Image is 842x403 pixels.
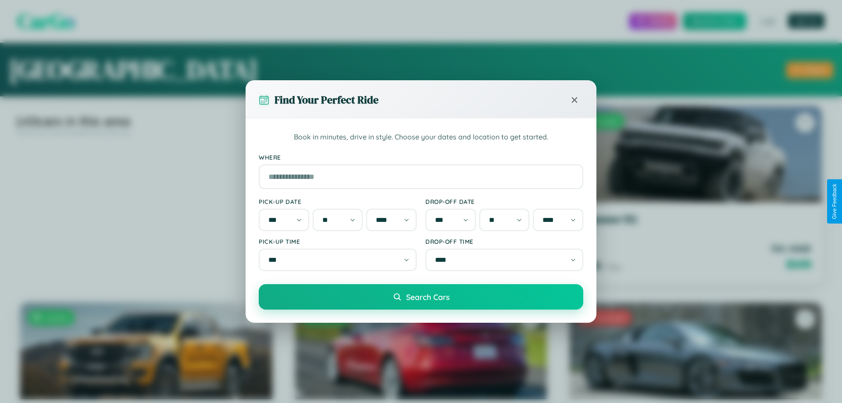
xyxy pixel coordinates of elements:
span: Search Cars [406,292,450,302]
button: Search Cars [259,284,583,310]
label: Drop-off Time [425,238,583,245]
h3: Find Your Perfect Ride [275,93,378,107]
label: Pick-up Date [259,198,417,205]
label: Where [259,153,583,161]
label: Drop-off Date [425,198,583,205]
label: Pick-up Time [259,238,417,245]
p: Book in minutes, drive in style. Choose your dates and location to get started. [259,132,583,143]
